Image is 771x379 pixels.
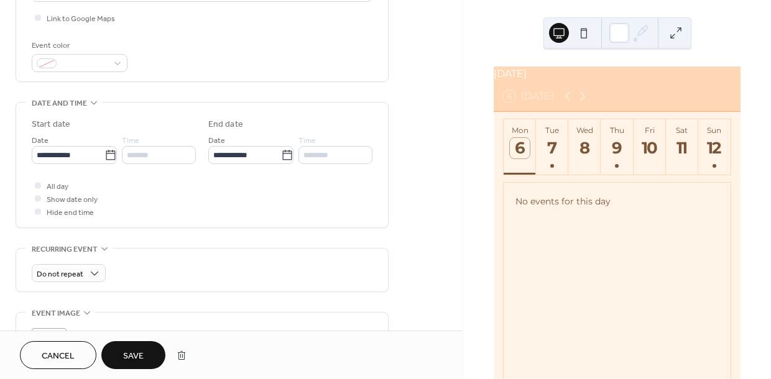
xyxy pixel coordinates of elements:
[601,119,633,175] button: Thu9
[122,134,139,147] span: Time
[536,119,568,175] button: Tue7
[704,138,725,158] div: 12
[666,119,698,175] button: Sat11
[37,267,83,281] span: Do not repeat
[47,206,94,219] span: Hide end time
[542,138,563,158] div: 7
[510,138,530,158] div: 6
[568,119,601,175] button: Wed8
[32,134,48,147] span: Date
[507,126,532,135] div: Mon
[47,12,115,25] span: Link to Google Maps
[494,66,741,81] div: [DATE]
[639,138,660,158] div: 10
[504,119,536,175] button: Mon6
[47,180,68,193] span: All day
[32,97,87,110] span: Date and time
[32,118,70,131] div: Start date
[572,126,597,135] div: Wed
[208,118,243,131] div: End date
[32,243,98,256] span: Recurring event
[634,119,666,175] button: Fri10
[672,138,693,158] div: 11
[506,187,729,216] div: No events for this day
[32,307,80,320] span: Event image
[101,341,165,369] button: Save
[208,134,225,147] span: Date
[20,341,96,369] button: Cancel
[47,193,98,206] span: Show date only
[540,126,565,135] div: Tue
[298,134,316,147] span: Time
[702,126,727,135] div: Sun
[123,350,144,363] span: Save
[698,119,731,175] button: Sun12
[637,126,662,135] div: Fri
[42,350,75,363] span: Cancel
[575,138,595,158] div: 8
[32,328,67,363] div: ;
[607,138,627,158] div: 9
[604,126,629,135] div: Thu
[32,39,125,52] div: Event color
[670,126,695,135] div: Sat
